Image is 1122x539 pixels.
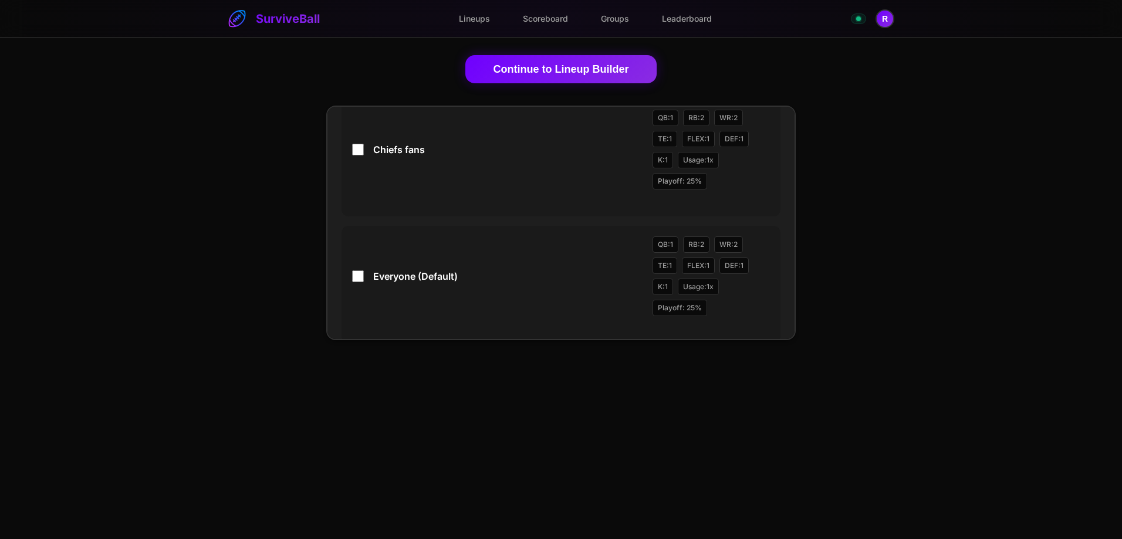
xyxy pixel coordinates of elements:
[719,131,749,147] span: DEF: 1
[450,8,499,29] a: Lineups
[653,110,678,126] span: QB: 1
[465,55,657,83] button: Continue to Lineup Builder
[678,152,719,168] span: Usage: 1 x
[228,9,246,28] img: SurviveBall
[653,279,673,295] span: K: 1
[228,9,320,28] a: SurviveBall
[714,236,743,253] span: WR: 2
[653,8,721,29] a: Leaderboard
[678,279,719,295] span: Usage: 1 x
[373,143,643,157] span: Chiefs fans
[352,270,364,282] input: Everyone (Default)QB:1RB:2WR:2TE:1FLEX:1DEF:1K:1Usage:1xPlayoff: 25%
[653,257,677,274] span: TE: 1
[682,257,715,274] span: FLEX: 1
[719,257,749,274] span: DEF: 1
[592,8,638,29] a: Groups
[653,152,673,168] span: K: 1
[653,300,707,316] span: Playoff: 25 %
[373,269,643,283] span: Everyone (Default)
[683,110,709,126] span: RB: 2
[876,9,894,28] button: Open profile menu
[352,144,364,155] input: Chiefs fansQB:1RB:2WR:2TE:1FLEX:1DEF:1K:1Usage:1xPlayoff: 25%
[683,236,709,253] span: RB: 2
[513,8,577,29] a: Scoreboard
[714,110,743,126] span: WR: 2
[653,236,678,253] span: QB: 1
[653,173,707,189] span: Playoff: 25 %
[653,131,677,147] span: TE: 1
[682,131,715,147] span: FLEX: 1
